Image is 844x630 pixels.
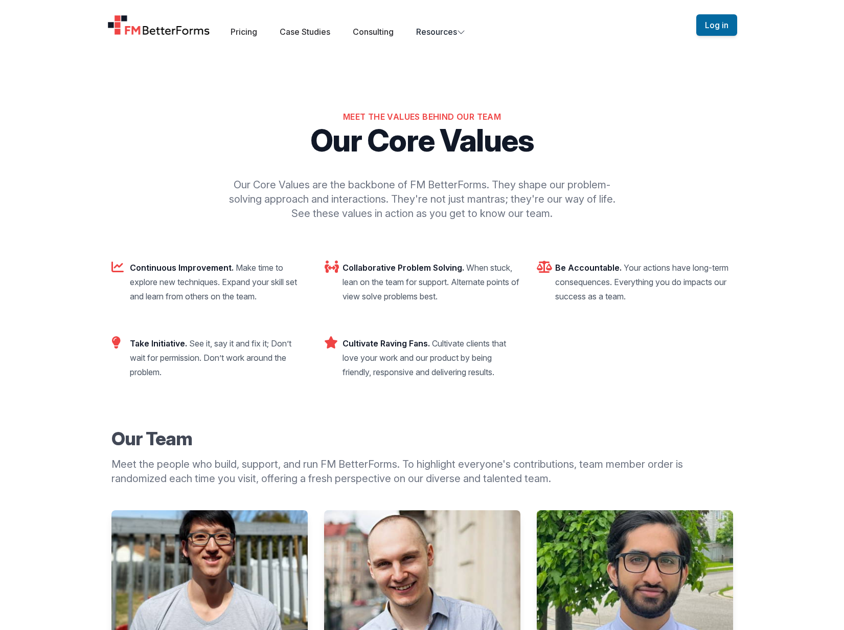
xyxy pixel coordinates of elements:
a: Consulting [353,27,394,37]
h2: Our Team [111,428,733,449]
h2: Meet the Values Behind Our Team [111,111,733,123]
a: Pricing [231,27,257,37]
nav: Global [95,12,749,38]
dt: Cultivate Raving Fans. [343,338,430,349]
dd: When stuck, lean on the team for support. Alternate points of view solve problems best. [343,263,519,301]
button: Resources [416,26,465,38]
dd: See it, say it and fix it; Don’t wait for permission. Don’t work around the problem. [130,338,291,377]
p: Meet the people who build, support, and run FM BetterForms. To highlight everyone's contributions... [111,457,733,486]
button: Log in [696,14,737,36]
a: Home [107,15,211,35]
dt: Collaborative Problem Solving. [343,263,464,273]
dd: Cultivate clients that love your work and our product by being friendly, responsive and deliverin... [343,338,506,377]
p: Our Core Values [111,125,733,156]
dd: Make time to explore new techniques. Expand your skill set and learn from others on the team. [130,263,297,301]
dt: Take Initiative. [130,338,187,349]
a: Case Studies [280,27,330,37]
p: Our Core Values are the backbone of FM BetterForms. They shape our problem-solving approach and i... [226,178,619,221]
dt: Be Accountable. [555,263,622,273]
dt: Continuous Improvement. [130,263,234,273]
dd: Your actions have long-term consequences. Everything you do impacts our success as a team. [555,263,728,301]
